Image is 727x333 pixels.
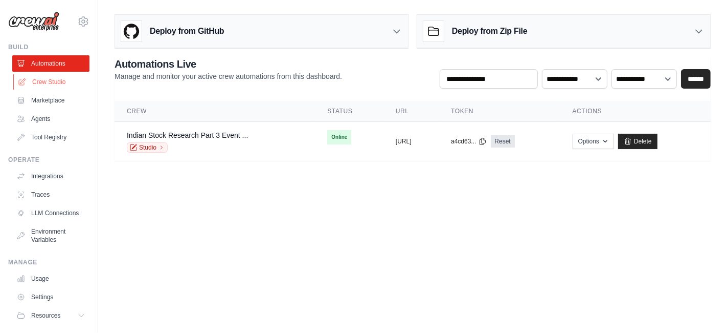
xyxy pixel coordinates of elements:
[12,129,89,145] a: Tool Registry
[12,223,89,248] a: Environment Variables
[618,134,657,149] a: Delete
[491,135,515,148] a: Reset
[12,289,89,305] a: Settings
[560,101,711,122] th: Actions
[12,186,89,203] a: Traces
[12,307,89,324] button: Resources
[573,134,614,149] button: Options
[150,25,224,37] h3: Deploy from GitHub
[115,101,315,122] th: Crew
[121,21,142,41] img: GitHub Logo
[12,92,89,109] a: Marketplace
[315,101,383,122] th: Status
[383,101,439,122] th: URL
[12,205,89,221] a: LLM Connections
[8,258,89,266] div: Manage
[127,142,168,153] a: Studio
[327,130,351,144] span: Online
[452,25,527,37] h3: Deploy from Zip File
[12,270,89,287] a: Usage
[8,43,89,51] div: Build
[12,55,89,72] a: Automations
[12,168,89,184] a: Integrations
[8,12,59,31] img: Logo
[8,156,89,164] div: Operate
[13,74,90,90] a: Crew Studio
[31,311,60,320] span: Resources
[12,111,89,127] a: Agents
[127,131,248,139] a: Indian Stock Research Part 3 Event ...
[115,71,342,81] p: Manage and monitor your active crew automations from this dashboard.
[439,101,560,122] th: Token
[115,57,342,71] h2: Automations Live
[451,137,486,145] button: a4cd63...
